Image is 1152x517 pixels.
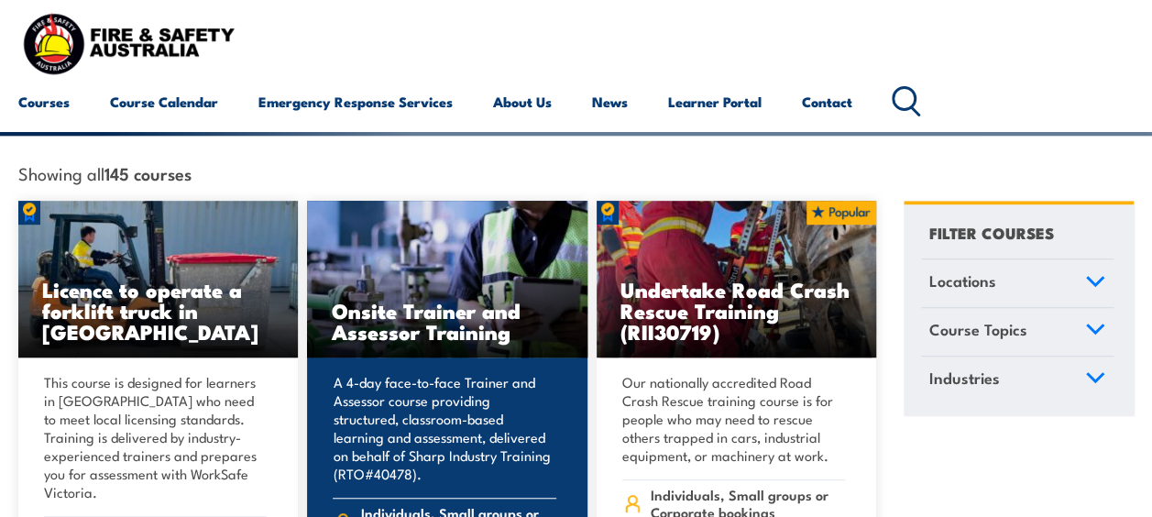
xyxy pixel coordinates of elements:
[18,80,70,124] a: Courses
[42,279,274,342] h3: Licence to operate a forklift truck in [GEOGRAPHIC_DATA]
[307,201,587,357] a: Onsite Trainer and Assessor Training
[18,201,298,357] img: Licence to operate a forklift truck Training
[921,357,1114,404] a: Industries
[493,80,552,124] a: About Us
[258,80,453,124] a: Emergency Response Services
[597,201,876,357] a: Undertake Road Crash Rescue Training (RII30719)
[620,279,852,342] h3: Undertake Road Crash Rescue Training (RII30719)
[622,373,845,465] p: Our nationally accredited Road Crash Rescue training course is for people who may need to rescue ...
[331,300,563,342] h3: Onsite Trainer and Assessor Training
[110,80,218,124] a: Course Calendar
[597,201,876,357] img: Road Crash Rescue Training
[307,201,587,357] img: Safety For Leaders
[668,80,762,124] a: Learner Portal
[104,160,192,185] strong: 145 courses
[18,201,298,357] a: Licence to operate a forklift truck in [GEOGRAPHIC_DATA]
[929,220,1054,245] h4: FILTER COURSES
[929,317,1027,342] span: Course Topics
[592,80,628,124] a: News
[802,80,852,124] a: Contact
[921,308,1114,356] a: Course Topics
[929,366,1000,390] span: Industries
[18,163,192,182] span: Showing all
[333,373,555,483] p: A 4-day face-to-face Trainer and Assessor course providing structured, classroom-based learning a...
[44,373,267,501] p: This course is designed for learners in [GEOGRAPHIC_DATA] who need to meet local licensing standa...
[929,269,996,293] span: Locations
[921,259,1114,307] a: Locations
